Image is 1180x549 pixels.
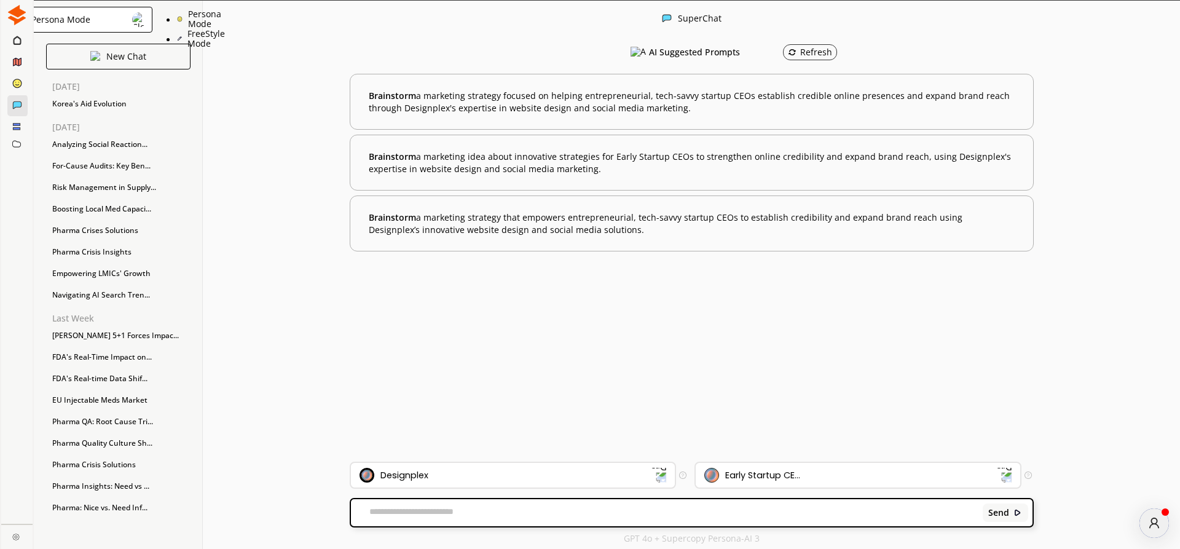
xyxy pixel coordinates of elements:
[380,470,428,480] div: Designplex
[651,467,667,483] img: Dropdown Icon
[725,470,800,480] div: Early Startup CE...
[631,47,646,58] img: AI Suggested Prompts
[1139,508,1169,538] button: atlas-launcher
[624,534,760,543] p: GPT 4o + Supercopy Persona-AI 3
[649,43,740,61] h3: AI Suggested Prompts
[788,47,832,57] div: Refresh
[369,90,1015,114] b: a marketing strategy focused on helping entrepreneurial, tech-savvy startup CEOs establish credib...
[46,499,191,517] div: Pharma: Nice vs. Need Inf...
[46,135,191,154] div: Analyzing Social Reaction...
[12,533,20,540] img: Close
[360,468,374,483] img: Brand Icon
[996,467,1012,483] img: Dropdown Icon
[46,348,191,366] div: FDA's Real-Time Impact on...
[369,211,1015,235] b: a marketing strategy that empowers entrepreneurial, tech-savvy startup CEOs to establish credibil...
[46,200,191,218] div: Boosting Local Med Capaci...
[46,286,191,304] div: Navigating AI Search Tren...
[132,12,147,27] img: Close
[46,243,191,261] div: Pharma Crisis Insights
[46,326,191,345] div: [PERSON_NAME] 5+1 Forces Impac...
[188,9,228,29] p: Persona Mode
[52,82,191,92] p: [DATE]
[46,95,191,113] div: Korea's Aid Evolution
[46,456,191,474] div: Pharma Crisis Solutions
[46,157,191,175] div: For-Cause Audits: Key Ben...
[369,151,416,162] span: Brainstorm
[678,14,722,25] div: SuperChat
[662,14,672,23] img: Close
[90,51,100,61] img: Close
[52,314,191,323] p: Last Week
[187,29,228,49] p: FreeStyle Mode
[1025,472,1032,479] img: Tooltip Icon
[369,211,416,223] span: Brainstorm
[1013,508,1022,517] img: Close
[27,15,90,25] div: Persona Mode
[177,15,183,23] img: Close
[46,221,191,240] div: Pharma Crises Solutions
[704,468,719,483] img: Audience Icon
[46,178,191,197] div: Risk Management in Supply...
[46,434,191,452] div: Pharma Quality Culture Sh...
[106,52,146,61] p: New Chat
[46,369,191,388] div: FDA's Real-time Data Shif...
[679,472,686,479] img: Tooltip Icon
[988,508,1009,518] b: Send
[46,477,191,496] div: Pharma Insights: Need vs ...
[788,48,796,57] img: Refresh
[177,34,183,43] img: Close
[46,391,191,409] div: EU Injectable Meds Market
[46,264,191,283] div: Empowering LMICs' Growth
[369,90,416,101] span: Brainstorm
[7,5,27,25] img: Close
[1139,508,1169,538] div: atlas-message-author-avatar
[46,413,191,431] div: Pharma QA: Root Cause Tri...
[369,151,1015,175] b: a marketing idea about innovative strategies for Early Startup CEOs to strengthen online credibil...
[1,524,33,546] a: Close
[52,122,191,132] p: [DATE]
